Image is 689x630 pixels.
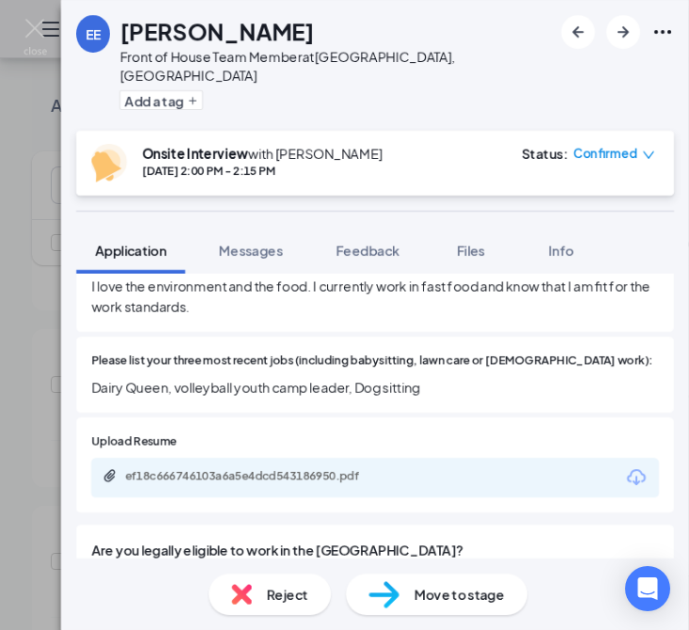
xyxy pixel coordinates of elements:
[91,377,659,398] span: Dairy Queen, volleyball youth camp leader, Dog sitting
[522,144,568,163] div: Status :
[219,242,283,259] span: Messages
[625,566,670,611] div: Open Intercom Messenger
[267,584,308,605] span: Reject
[91,276,659,317] span: I love the environment and the food. I currently work in fast food and know that I am fit for the...
[606,15,640,49] button: ArrowRight
[336,242,399,259] span: Feedback
[119,90,203,110] button: PlusAdd a tag
[573,144,637,163] span: Confirmed
[651,21,674,43] svg: Ellipses
[119,47,552,85] div: Front of House Team Member at [GEOGRAPHIC_DATA], [GEOGRAPHIC_DATA]
[119,15,314,47] h1: [PERSON_NAME]
[102,468,117,483] svg: Paperclip
[142,145,248,162] b: Onsite Interview
[612,21,634,43] svg: ArrowRight
[91,433,177,450] span: Upload Resume
[86,24,101,43] div: EE
[415,584,505,605] span: Move to stage
[125,468,388,483] div: ef18c666746103a6a5e4dcd543186950.pdf
[642,149,655,162] span: down
[187,95,198,106] svg: Plus
[625,466,648,489] svg: Download
[457,242,485,259] span: Files
[102,468,407,486] a: Paperclipef18c666746103a6a5e4dcd543186950.pdf
[91,540,659,560] span: Are you legally eligible to work in the [GEOGRAPHIC_DATA]?
[549,242,574,259] span: Info
[95,242,166,259] span: Application
[91,352,652,370] span: Please list your three most recent jobs (including babysitting, lawn care or [DEMOGRAPHIC_DATA] w...
[142,144,383,163] div: with [PERSON_NAME]
[567,21,589,43] svg: ArrowLeftNew
[142,163,383,179] div: [DATE] 2:00 PM - 2:15 PM
[561,15,595,49] button: ArrowLeftNew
